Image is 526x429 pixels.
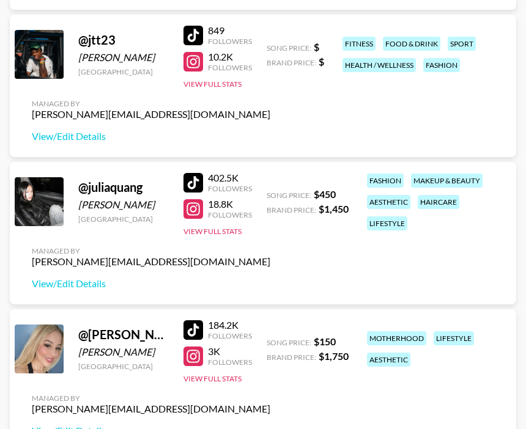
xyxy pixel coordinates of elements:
[423,58,460,72] div: fashion
[208,331,252,340] div: Followers
[208,198,252,210] div: 18.8K
[208,63,252,72] div: Followers
[367,174,404,188] div: fashion
[448,37,476,51] div: sport
[78,362,169,371] div: [GEOGRAPHIC_DATA]
[78,199,169,211] div: [PERSON_NAME]
[78,51,169,64] div: [PERSON_NAME]
[32,255,270,268] div: [PERSON_NAME][EMAIL_ADDRESS][DOMAIN_NAME]
[383,37,440,51] div: food & drink
[434,331,474,345] div: lifestyle
[367,331,426,345] div: motherhood
[78,215,169,224] div: [GEOGRAPHIC_DATA]
[267,43,311,53] span: Song Price:
[32,246,270,255] div: Managed By
[314,335,336,347] strong: $ 150
[208,184,252,193] div: Followers
[208,37,252,46] div: Followers
[208,24,252,37] div: 849
[208,51,252,63] div: 10.2K
[32,108,270,120] div: [PERSON_NAME][EMAIL_ADDRESS][DOMAIN_NAME]
[314,41,319,53] strong: $
[32,277,270,290] a: View/Edit Details
[208,358,252,367] div: Followers
[319,56,324,67] strong: $
[418,195,459,209] div: haircare
[343,37,376,51] div: fitness
[267,205,316,215] span: Brand Price:
[319,203,349,215] strong: $ 1,450
[32,130,270,142] a: View/Edit Details
[267,353,316,362] span: Brand Price:
[78,327,169,342] div: @ [PERSON_NAME].[PERSON_NAME]
[183,374,242,383] button: View Full Stats
[78,346,169,358] div: [PERSON_NAME]
[411,174,483,188] div: makeup & beauty
[267,338,311,347] span: Song Price:
[32,99,270,108] div: Managed By
[367,195,410,209] div: aesthetic
[208,210,252,219] div: Followers
[183,227,242,236] button: View Full Stats
[267,58,316,67] span: Brand Price:
[367,216,407,230] div: lifestyle
[208,319,252,331] div: 184.2K
[267,191,311,200] span: Song Price:
[32,394,270,403] div: Managed By
[183,79,242,89] button: View Full Stats
[319,350,349,362] strong: $ 1,750
[78,32,169,48] div: @ jtt23
[78,67,169,76] div: [GEOGRAPHIC_DATA]
[343,58,416,72] div: health / wellness
[314,188,336,200] strong: $ 450
[32,403,270,415] div: [PERSON_NAME][EMAIL_ADDRESS][DOMAIN_NAME]
[367,353,410,367] div: aesthetic
[208,172,252,184] div: 402.5K
[208,345,252,358] div: 3K
[78,180,169,195] div: @ juliaquang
